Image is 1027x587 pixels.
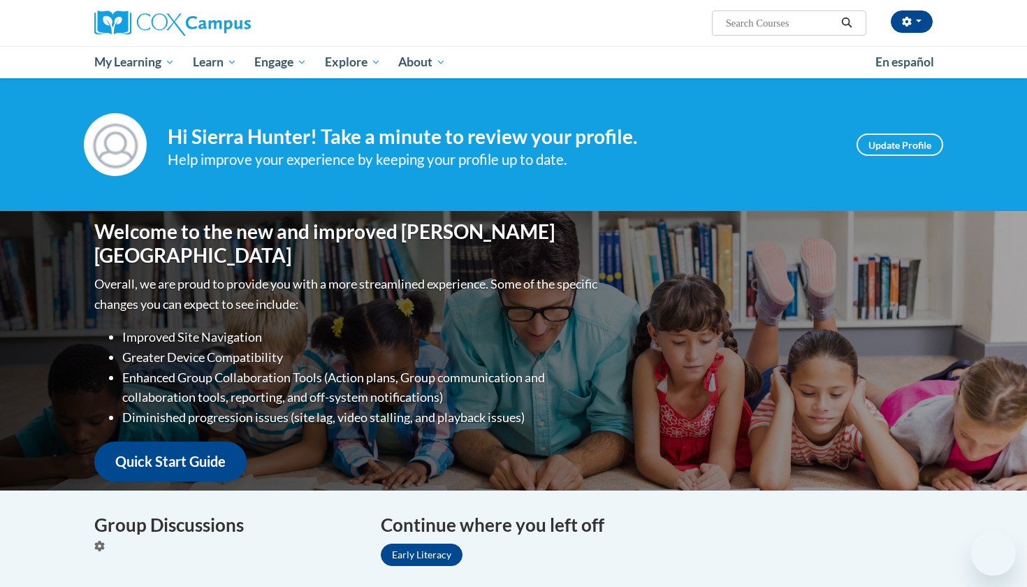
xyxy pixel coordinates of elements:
div: Main menu [73,46,954,78]
li: Diminished progression issues (site lag, video stalling, and playback issues) [122,407,601,428]
a: Cox Campus [94,10,360,36]
span: En español [875,55,934,69]
a: Quick Start Guide [94,442,247,481]
a: Update Profile [857,133,943,156]
span: Engage [254,54,307,71]
li: Enhanced Group Collaboration Tools (Action plans, Group communication and collaboration tools, re... [122,368,601,408]
a: Engage [245,46,316,78]
h4: Group Discussions [94,512,360,539]
a: En español [866,48,943,77]
a: Learn [184,46,246,78]
span: My Learning [94,54,175,71]
h4: Hi Sierra Hunter! Take a minute to review your profile. [168,125,836,149]
li: Greater Device Compatibility [122,347,601,368]
span: Learn [193,54,237,71]
a: About [390,46,456,78]
span: Explore [325,54,381,71]
iframe: Button to launch messaging window [971,531,1016,576]
img: Cox Campus [94,10,251,36]
a: Explore [316,46,390,78]
img: Profile Image [84,113,147,176]
li: Improved Site Navigation [122,327,601,347]
div: Help improve your experience by keeping your profile up to date. [168,148,836,171]
input: Search Courses [724,15,836,31]
a: Early Literacy [381,544,462,566]
span: About [398,54,446,71]
h4: Continue where you left off [381,512,933,539]
button: Account Settings [891,10,933,33]
a: My Learning [85,46,184,78]
h1: Welcome to the new and improved [PERSON_NAME][GEOGRAPHIC_DATA] [94,220,601,267]
button: Search [836,15,857,31]
p: Overall, we are proud to provide you with a more streamlined experience. Some of the specific cha... [94,274,601,314]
